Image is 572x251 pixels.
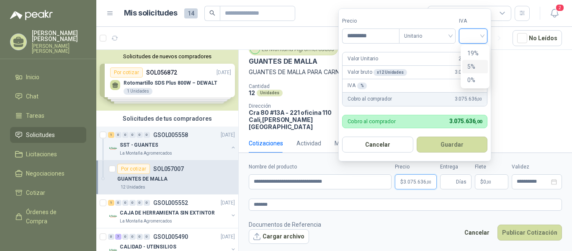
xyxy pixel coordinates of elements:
p: CAJA DE HERRAMIENTA SIN EXTINTOR [120,209,215,217]
div: Solicitudes de tus compradores [96,111,238,127]
button: No Leídos [513,30,562,46]
span: ,00 [477,97,482,101]
span: 256.303 [459,55,482,63]
label: Validez [512,163,562,171]
p: GUANTES DE MALLA [249,57,317,66]
div: Por cotizar [117,164,150,174]
p: La Montaña Agromercados [120,150,172,157]
div: 19% [462,47,488,60]
div: 0 [137,234,143,240]
button: 2 [547,6,562,21]
button: Solicitudes de nuevos compradores [100,53,235,60]
p: Cobro al comprador [348,95,392,103]
span: Unitario [404,30,451,42]
div: 7 [115,234,121,240]
span: ,00 [426,180,431,184]
div: 0 [115,132,121,138]
div: 0 [122,200,129,206]
div: 12 Unidades [117,184,149,191]
p: SOL057007 [153,166,184,172]
p: GSOL005558 [153,132,188,138]
span: Chat [26,92,39,101]
div: Mensajes [335,139,360,148]
span: Licitaciones [26,150,57,159]
span: Tareas [26,111,44,120]
span: Días [456,175,466,189]
div: Solicitudes de nuevos compradoresPor cotizarSOL056872[DATE] Rotomartillo SDS Plus 800W – DEWALT1 ... [96,50,238,111]
img: Company Logo [108,143,118,153]
a: Solicitudes [10,127,86,143]
label: Precio [395,163,437,171]
span: 3.075.636 [455,95,482,103]
div: 0 [129,132,136,138]
p: IVA [348,82,367,90]
span: search [209,10,215,16]
a: Negociaciones [10,166,86,181]
div: 19% [467,49,483,58]
p: [DATE] [221,199,235,207]
div: 1 [108,200,114,206]
p: [PERSON_NAME] [PERSON_NAME] [32,30,86,42]
div: 0 [115,200,121,206]
span: 3.075.636 [455,68,482,76]
button: Cargar archivo [249,229,309,244]
button: Publicar Cotización [497,225,562,241]
p: Valor bruto [348,68,407,76]
p: [DATE] [221,233,235,241]
div: % [357,83,367,89]
div: 0 [137,200,143,206]
p: $ 0,00 [475,174,508,189]
div: 0 [144,234,150,240]
div: 0 [122,132,129,138]
span: $ [480,179,483,184]
span: Órdenes de Compra [26,207,78,226]
button: Cancelar [460,225,494,241]
a: Órdenes de Compra [10,204,86,229]
span: ,00 [475,119,482,124]
p: SST - GUANTES [120,141,158,149]
div: 0 [144,200,150,206]
div: 0 [129,234,136,240]
a: Licitaciones [10,146,86,162]
p: $3.075.636,00 [395,174,437,189]
a: 1 0 0 0 0 0 GSOL005558[DATE] Company LogoSST - GUANTESLa Montaña Agromercados [108,130,237,157]
span: Solicitudes [26,130,55,140]
p: [PERSON_NAME] [PERSON_NAME] [32,44,86,54]
div: Actividad [296,139,321,148]
p: GUANTES DE MALLA [117,175,167,183]
div: 0 [122,234,129,240]
span: 0 [483,179,491,184]
span: 3.075.636 [449,118,482,124]
label: IVA [459,17,487,25]
div: 0% [462,73,488,87]
p: Cobro al comprador [348,119,396,124]
p: Documentos de Referencia [249,220,321,229]
p: Valor Unitario [348,55,378,63]
div: Cotizaciones [249,139,283,148]
div: 0 [129,200,136,206]
div: 5% [462,60,488,73]
p: CALIDAD - UTENSILIOS [120,243,176,251]
div: 0% [467,75,483,85]
span: ,00 [486,180,491,184]
div: 0 [144,132,150,138]
p: Dirección [249,103,341,109]
button: Cancelar [342,137,413,153]
img: Logo peakr [10,10,53,20]
div: 1 [108,132,114,138]
span: 14 [184,8,198,18]
p: 12 [249,89,255,96]
div: 5% [467,62,483,71]
p: La Montaña Agromercados [120,218,172,225]
p: GSOL005552 [153,200,188,206]
a: Inicio [10,69,86,85]
a: Tareas [10,108,86,124]
label: Precio [342,17,399,25]
p: GSOL005490 [153,234,188,240]
div: x 12 Unidades [374,69,407,76]
span: 3.075.636 [403,179,431,184]
a: Por cotizarSOL057007GUANTES DE MALLA12 Unidades [96,160,238,194]
a: Chat [10,88,86,104]
span: 2 [555,4,564,12]
p: GUANTES DE MALLA PARA CARNES [249,67,562,77]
